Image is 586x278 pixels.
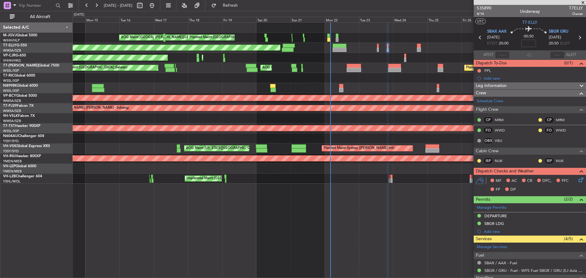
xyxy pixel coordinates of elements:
span: All Aircraft [16,15,64,19]
a: WMSA/SZB [3,48,21,53]
div: Planned Maint Sydney ([PERSON_NAME] Intl) [324,144,394,153]
span: VH-LEP [3,164,16,168]
span: Crew [476,90,486,97]
div: Mon 15 [85,17,119,22]
a: WSSL/XSP [3,78,19,83]
span: VP-BCY [3,94,16,98]
a: T7-PJ29Falcon 7X [3,104,34,108]
div: Planned Maint [GEOGRAPHIC_DATA] (Seletar) [466,63,538,72]
a: T7-ELLYG-550 [3,44,27,47]
a: VH-RIUHawker 800XP [3,154,41,158]
div: Add new [484,76,583,81]
div: Fri 26 [461,17,496,22]
a: VH-L2BChallenger 604 [3,175,42,178]
a: MRM [495,117,508,123]
span: ATOT [483,52,494,58]
a: T7-TSTHawker 900XP [3,124,40,128]
div: Add new [484,229,583,234]
a: YSSY/SYD [3,149,19,153]
span: T7-TST [3,124,15,128]
a: NUK [556,158,570,164]
div: OBX [483,137,493,144]
button: All Aircraft [7,12,66,22]
span: VP-CJR [3,54,16,57]
a: VP-BCYGlobal 5000 [3,94,37,98]
span: ALDT [566,52,576,58]
span: 535890 [477,5,491,11]
span: 20:00 [499,41,508,47]
a: YMEN/MEB [3,169,22,174]
a: 9H-VSLKFalcon 7X [3,114,35,118]
div: FPL [484,68,491,73]
span: Cabin Crew [476,148,499,155]
span: 20:50 [549,41,559,47]
span: [DATE] [487,34,500,41]
span: T7-ELLY [3,44,16,47]
a: VH-VSKGlobal Express XRS [3,144,50,148]
div: Planned Maint [GEOGRAPHIC_DATA] (Seletar) [190,33,261,42]
a: N8998KGlobal 6000 [3,84,38,88]
div: AOG Maint [GEOGRAPHIC_DATA] (Halim Intl) [121,33,192,42]
a: YSHL/WOL [3,179,20,184]
div: ISP [544,157,554,164]
a: T7-[PERSON_NAME]Global 7500 [3,64,59,67]
div: Underway [520,8,540,15]
a: YSSY/SYD [3,139,19,143]
span: (0/1) [564,60,573,66]
div: AOG Maint [US_STATE][GEOGRAPHIC_DATA] ([US_STATE] City Intl) [186,144,290,153]
span: VH-L2B [3,175,16,178]
span: SBGR GRU [549,29,568,35]
span: T7ELLY [569,5,583,11]
a: VP-CJRG-650 [3,54,26,57]
span: SBAX AAX [487,29,507,35]
span: CR [527,178,532,184]
a: Manage Permits [477,205,506,211]
button: UTC [475,19,486,24]
span: T7-[PERSON_NAME] [3,64,38,67]
span: Permits [476,196,490,203]
span: T7-PJ29 [3,104,17,108]
span: 9H-VSLK [3,114,18,118]
span: N604AU [3,134,18,138]
a: VHHH/HKG [3,58,21,63]
span: AC [512,178,517,184]
span: T7-ELLY [522,19,537,26]
span: [DATE] [549,34,561,41]
div: Fri 19 [222,17,256,22]
a: WSSL/XSP [3,68,19,73]
div: Wed 24 [393,17,427,22]
input: Trip Number [19,1,54,10]
a: YMEN/MEB [3,159,22,164]
span: 00:50 [524,34,534,40]
span: DP [510,187,516,193]
div: [PERSON_NAME][GEOGRAPHIC_DATA] ([PERSON_NAME] Intl) [155,33,255,42]
span: Flight Crew [476,106,498,113]
span: 4/14 [477,11,491,16]
a: WWD [495,128,508,133]
a: N604AUChallenger 604 [3,134,44,138]
a: WSSL/XSP [3,129,19,133]
div: CP [483,117,493,123]
span: Owner [569,11,583,16]
a: Manage Services [477,244,507,250]
span: M-JGVJ [3,34,16,37]
span: N8998K [3,84,17,88]
span: Leg Information [476,82,507,89]
div: ISP [483,157,493,164]
a: WMSA/SZB [3,99,21,103]
span: Services [476,236,492,243]
span: (2/2) [564,196,573,202]
a: SBAX / AAX - Fuel [484,260,517,265]
div: Planned Maint [GEOGRAPHIC_DATA] (Seletar) [56,63,127,72]
span: ELDT [560,41,570,47]
span: T7-RIC [3,74,14,78]
a: T7-RICGlobal 6000 [3,74,35,78]
div: SBGR LDG [484,221,504,226]
span: DFC, [542,178,552,184]
span: Refresh [218,3,243,8]
div: Wed 17 [154,17,188,22]
span: MF [496,178,501,184]
a: VH-LEPGlobal 6000 [3,164,36,168]
div: [DATE] [74,12,84,17]
div: Tue 16 [119,17,154,22]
